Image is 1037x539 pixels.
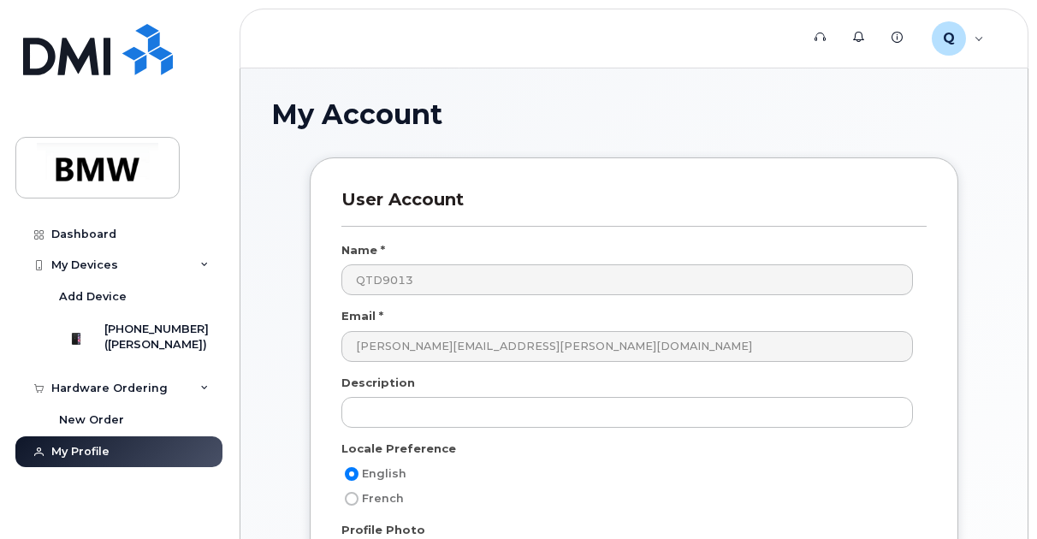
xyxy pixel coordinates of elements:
span: French [362,492,404,505]
label: Profile Photo [341,522,425,538]
input: French [345,492,359,506]
h3: User Account [341,189,927,226]
span: English [362,467,406,480]
label: Locale Preference [341,441,456,457]
h1: My Account [271,99,997,129]
label: Name * [341,242,385,258]
label: Email * [341,308,383,324]
label: Description [341,375,415,391]
input: English [345,467,359,481]
iframe: Messenger Launcher [963,465,1024,526]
